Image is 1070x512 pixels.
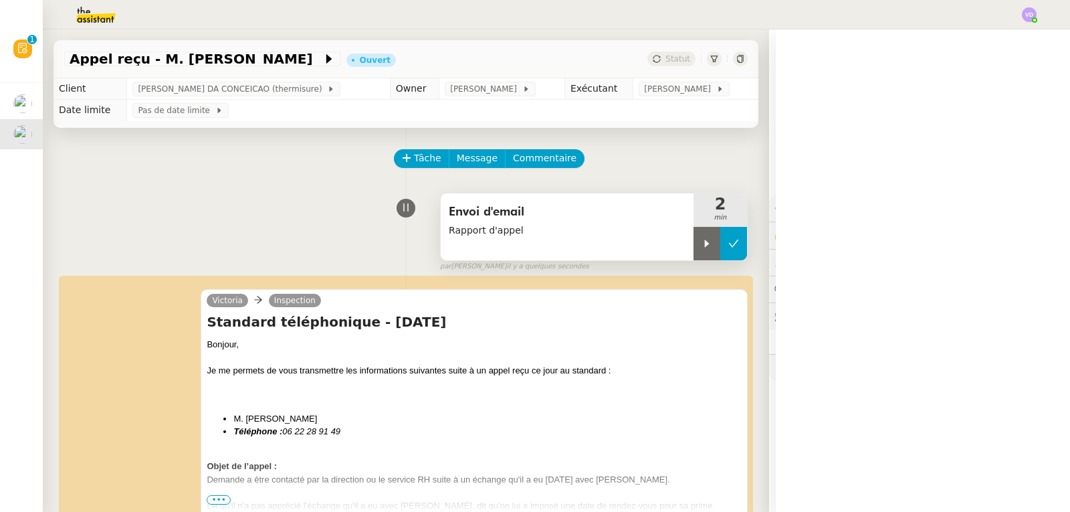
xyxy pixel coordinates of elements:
[769,195,1070,222] div: ⚙️Procédures
[774,228,861,243] span: 🔐
[13,125,32,144] img: users%2FhitvUqURzfdVsA8TDJwjiRfjLnH2%2Favatar%2Flogo-thermisure.png
[207,473,742,487] div: Demande a être contacté par la direction ou le service RH suite à un échange qu'il a eu [DATE] av...
[769,222,1070,248] div: 🔐Données client
[414,151,441,166] span: Tâche
[693,196,747,212] span: 2
[457,151,498,166] span: Message
[769,355,1070,381] div: 🧴Autres
[53,100,127,121] td: Date limite
[449,202,685,222] span: Envoi d'email
[394,149,449,168] button: Tâche
[769,276,1070,303] div: 💬Commentaires
[564,78,633,100] td: Exécutant
[138,82,327,96] span: [PERSON_NAME] DA CONCEICAO (thermisure)
[774,311,942,321] span: 🕵️
[207,495,231,505] span: •••
[440,261,589,272] small: [PERSON_NAME]
[233,412,742,426] li: M. [PERSON_NAME]
[13,94,32,113] img: users%2FhitvUqURzfdVsA8TDJwjiRfjLnH2%2Favatar%2Flogo-thermisure.png
[207,461,277,471] strong: Objet de l’appel :
[207,294,248,307] a: Victoria
[449,149,506,168] button: Message
[207,338,742,351] div: Bonjour,
[207,364,742,377] div: Je me permets de vous transmettre les informations suivantes suite à un appel reçu ce jour au sta...
[769,303,1070,329] div: 🕵️Autres demandes en cours 1
[27,35,37,44] nz-badge-sup: 1
[449,223,685,238] span: Rapport d'appel
[70,52,322,66] span: Appel reçu - M. [PERSON_NAME]
[774,362,816,373] span: 🧴
[644,82,716,96] span: [PERSON_NAME]
[207,313,742,331] h4: Standard téléphonique - [DATE]
[665,54,690,64] span: Statut
[450,82,522,96] span: [PERSON_NAME]
[440,261,451,272] span: par
[774,257,867,268] span: ⏲️
[693,212,747,224] span: min
[774,284,860,294] span: 💬
[269,294,321,307] a: Inspection
[513,151,576,166] span: Commentaire
[360,56,391,64] div: Ouvert
[390,78,439,100] td: Owner
[507,261,589,272] span: il y a quelques secondes
[1022,7,1037,22] img: svg
[53,78,127,100] td: Client
[505,149,584,168] button: Commentaire
[774,201,844,216] span: ⚙️
[769,250,1070,276] div: ⏲️Tâches 3:08
[29,35,35,47] p: 1
[282,426,340,436] em: 06 22 28 91 49
[233,426,282,436] em: Téléphone :
[138,104,215,117] span: Pas de date limite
